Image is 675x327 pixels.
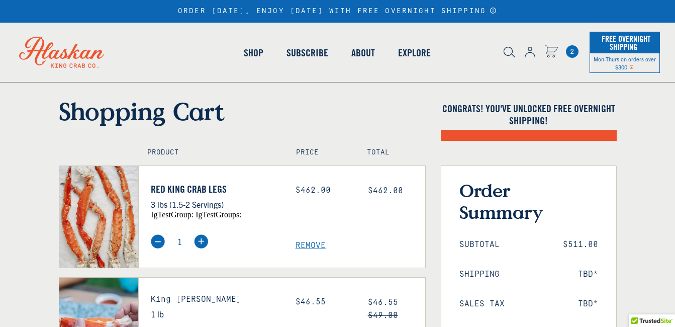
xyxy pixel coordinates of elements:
[594,55,656,70] span: Mon-Thurs on orders over $300
[296,186,353,195] div: $462.00
[59,166,138,268] img: Red King Crab Legs - 3 lbs (1.5-2 Servings)
[151,183,280,195] a: Red King Crab Legs
[599,31,650,54] span: Free Overnight Shipping
[232,24,275,81] a: Shop
[545,45,558,59] a: Cart
[296,297,353,307] div: $46.55
[387,24,442,81] a: Explore
[566,45,578,58] span: 2
[459,299,505,309] span: Sales Tax
[629,63,634,70] span: Shipping Notice Icon
[566,45,578,58] a: Cart
[368,311,398,320] s: $49.00
[151,198,280,211] p: 3 lbs (1.5-2 Servings)
[441,103,617,127] h4: Congrats! You've unlocked FREE OVERNIGHT SHIPPING!
[459,240,500,250] span: Subtotal
[340,24,387,81] a: About
[490,7,497,14] a: Announcement Bar Modal
[151,234,165,249] img: minus
[296,148,345,157] h4: Price
[59,97,426,126] h1: Shopping Cart
[296,241,425,251] a: Remove
[151,210,194,219] span: igTestGroup:
[196,210,241,219] span: igTestGroups:
[194,234,208,249] img: plus
[275,24,340,81] a: Subscribe
[147,148,274,157] h4: Product
[368,186,403,195] span: $462.00
[5,23,118,82] img: Alaskan King Crab Co. logo
[563,240,598,250] span: $511.00
[525,47,535,58] img: account
[367,148,416,157] h4: Total
[151,295,280,304] h3: King [PERSON_NAME]
[368,298,398,307] span: $46.55
[459,180,598,223] h3: Order Summary
[151,307,280,320] p: 1 lb
[504,47,515,58] img: search
[459,270,500,279] span: Shipping
[178,7,497,16] div: ORDER [DATE], ENJOY [DATE] WITH FREE OVERNIGHT SHIPPING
